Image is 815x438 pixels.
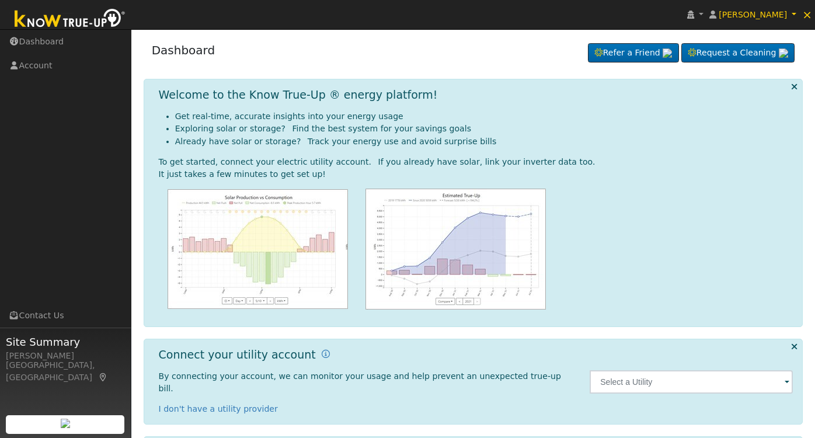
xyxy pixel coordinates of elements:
a: Dashboard [152,43,215,57]
span: By connecting your account, we can monitor your usage and help prevent an unexpected true-up bill. [159,371,561,393]
img: retrieve [663,48,672,58]
div: To get started, connect your electric utility account. If you already have solar, link your inver... [159,156,793,168]
span: [PERSON_NAME] [719,10,787,19]
li: Already have solar or storage? Track your energy use and avoid surprise bills [175,135,793,148]
img: retrieve [779,48,788,58]
a: Request a Cleaning [681,43,795,63]
img: Know True-Up [9,6,131,33]
span: Site Summary [6,334,125,350]
h1: Connect your utility account [159,348,316,361]
a: Refer a Friend [588,43,679,63]
div: [PERSON_NAME] [6,350,125,362]
li: Get real-time, accurate insights into your energy usage [175,110,793,123]
li: Exploring solar or storage? Find the best system for your savings goals [175,123,793,135]
input: Select a Utility [590,370,793,394]
div: It just takes a few minutes to get set up! [159,168,793,180]
img: retrieve [61,419,70,428]
a: I don't have a utility provider [159,404,278,413]
a: Map [98,373,109,382]
h1: Welcome to the Know True-Up ® energy platform! [159,88,438,102]
div: [GEOGRAPHIC_DATA], [GEOGRAPHIC_DATA] [6,359,125,384]
span: × [802,8,812,22]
